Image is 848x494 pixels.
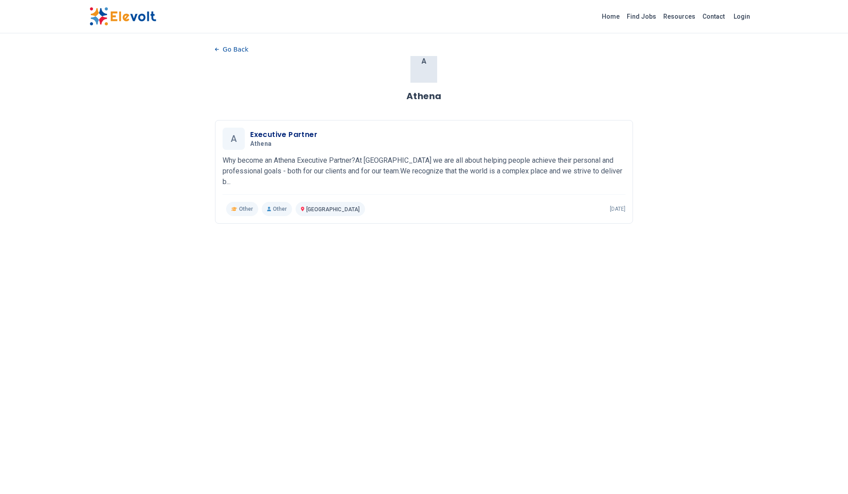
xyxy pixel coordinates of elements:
a: Resources [660,9,699,24]
a: Login [728,8,755,25]
img: Elevolt [89,7,156,26]
a: Find Jobs [623,9,660,24]
span: Other [239,205,253,213]
a: Home [598,9,623,24]
iframe: Advertisement [89,43,202,309]
iframe: Advertisement [647,43,759,309]
span: [GEOGRAPHIC_DATA] [306,206,360,213]
h1: Athena [406,90,442,102]
p: [DATE] [610,205,625,213]
p: Other [262,202,292,216]
p: A [231,128,237,150]
button: Go Back [215,43,248,56]
p: Why become an Athena Executive Partner?At [GEOGRAPHIC_DATA] we are all about helping people achie... [223,155,625,187]
a: Contact [699,9,728,24]
h3: Executive Partner [250,129,317,140]
p: A [422,56,426,83]
span: Athena [250,140,272,148]
a: AExecutive PartnerAthenaWhy become an Athena Executive Partner?At [GEOGRAPHIC_DATA] we are all ab... [223,128,625,216]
